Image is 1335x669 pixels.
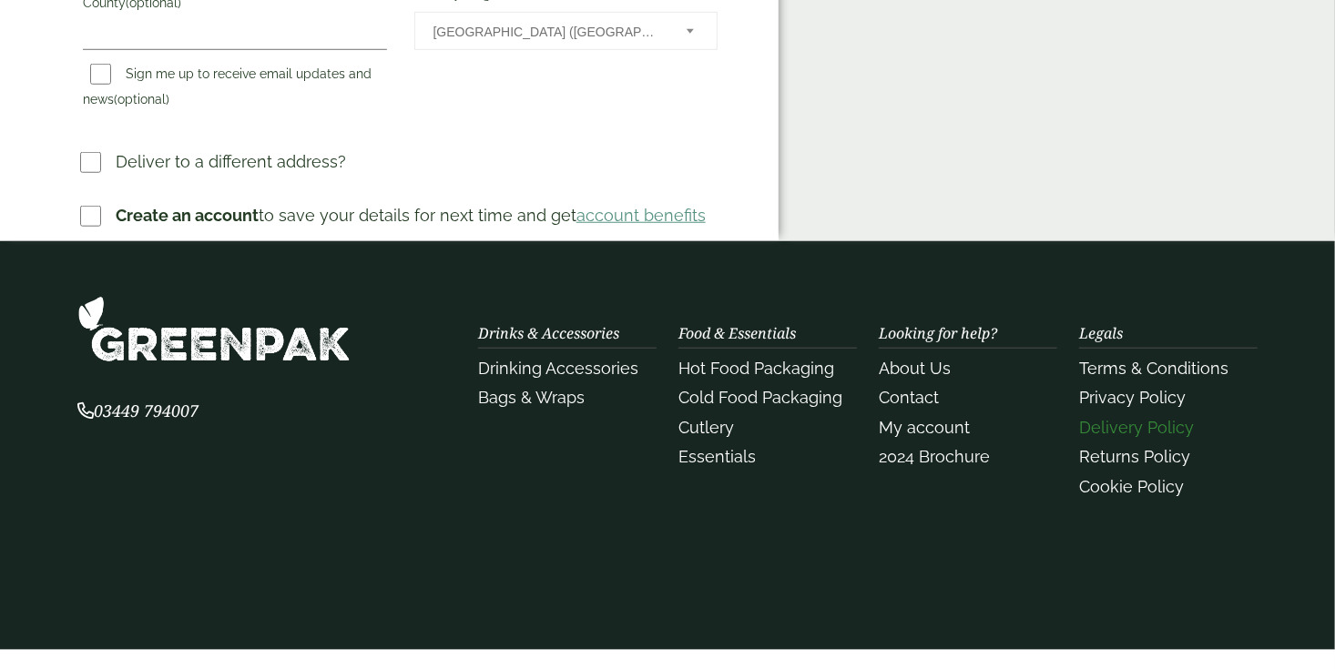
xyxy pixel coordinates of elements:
a: Essentials [678,447,756,466]
span: 03449 794007 [77,400,199,421]
a: Cutlery [678,418,734,437]
a: Returns Policy [1079,447,1190,466]
a: Contact [879,388,939,407]
strong: Create an account [116,206,259,225]
a: Delivery Policy [1079,418,1194,437]
span: United Kingdom (UK) [433,13,663,51]
a: Terms & Conditions [1079,359,1228,378]
a: Drinking Accessories [478,359,638,378]
a: account benefits [576,206,706,225]
a: Privacy Policy [1079,388,1186,407]
a: 03449 794007 [77,403,199,421]
p: to save your details for next time and get [116,203,706,228]
a: Cold Food Packaging [678,388,842,407]
p: Deliver to a different address? [116,149,346,174]
a: Hot Food Packaging [678,359,834,378]
a: Cookie Policy [1079,477,1184,496]
span: Country/Region [414,12,718,50]
input: Sign me up to receive email updates and news(optional) [90,64,111,85]
img: GreenPak Supplies [77,296,351,362]
span: (optional) [114,92,169,106]
label: Sign me up to receive email updates and news [83,66,372,112]
a: 2024 Brochure [879,447,990,466]
a: About Us [879,359,951,378]
a: Bags & Wraps [478,388,585,407]
a: My account [879,418,970,437]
